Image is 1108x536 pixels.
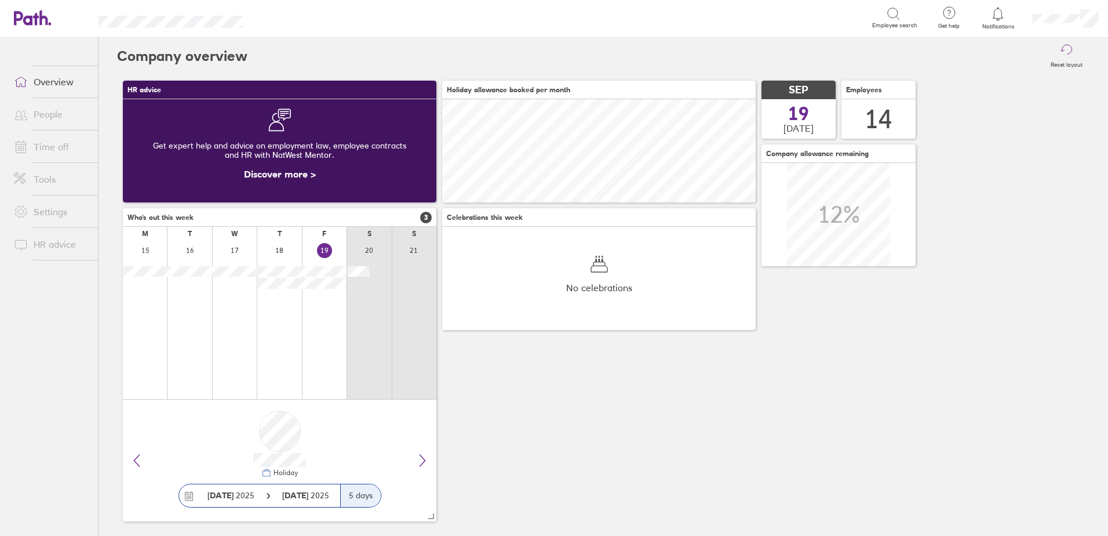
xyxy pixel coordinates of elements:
[412,230,416,238] div: S
[231,230,238,238] div: W
[282,491,329,500] span: 2025
[566,283,632,293] span: No celebrations
[5,70,98,93] a: Overview
[447,86,570,94] span: Holiday allowance booked per month
[930,23,968,30] span: Get help
[846,86,882,94] span: Employees
[5,200,98,223] a: Settings
[872,22,917,29] span: Employee search
[789,84,808,96] span: SEP
[783,123,814,133] span: [DATE]
[244,168,316,180] a: Discover more >
[1044,38,1089,75] button: Reset layout
[865,104,892,134] div: 14
[766,150,869,158] span: Company allowance remaining
[207,491,254,500] span: 2025
[142,230,148,238] div: M
[788,104,809,123] span: 19
[278,230,282,238] div: T
[5,135,98,158] a: Time off
[271,469,298,477] div: Holiday
[322,230,326,238] div: F
[367,230,371,238] div: S
[274,12,304,23] div: Search
[340,484,381,507] div: 5 days
[132,132,427,169] div: Get expert help and advice on employment law, employee contracts and HR with NatWest Mentor.
[207,490,234,501] strong: [DATE]
[282,490,311,501] strong: [DATE]
[117,38,247,75] h2: Company overview
[127,213,194,222] span: Who's out this week
[188,230,192,238] div: T
[5,103,98,126] a: People
[5,168,98,191] a: Tools
[5,233,98,256] a: HR advice
[979,6,1017,30] a: Notifications
[1044,58,1089,68] label: Reset layout
[420,212,432,223] span: 3
[127,86,161,94] span: HR advice
[979,23,1017,30] span: Notifications
[447,213,523,222] span: Celebrations this week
